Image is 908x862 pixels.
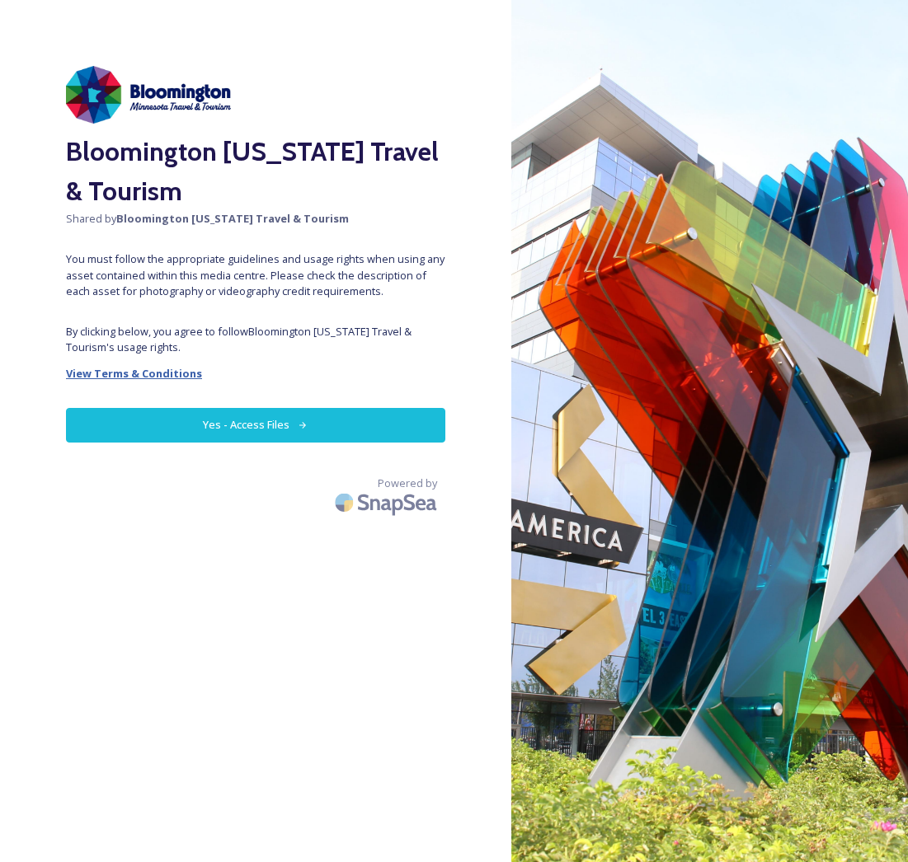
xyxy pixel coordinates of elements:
[378,476,437,491] span: Powered by
[66,132,445,211] h2: Bloomington [US_STATE] Travel & Tourism
[66,324,445,355] span: By clicking below, you agree to follow Bloomington [US_STATE] Travel & Tourism 's usage rights.
[66,408,445,442] button: Yes - Access Files
[66,363,445,383] a: View Terms & Conditions
[116,211,349,226] strong: Bloomington [US_STATE] Travel & Tourism
[66,251,445,299] span: You must follow the appropriate guidelines and usage rights when using any asset contained within...
[66,66,231,124] img: bloomington_logo-horizontal-2024.jpg
[66,211,445,227] span: Shared by
[330,483,445,522] img: SnapSea Logo
[66,366,202,381] strong: View Terms & Conditions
